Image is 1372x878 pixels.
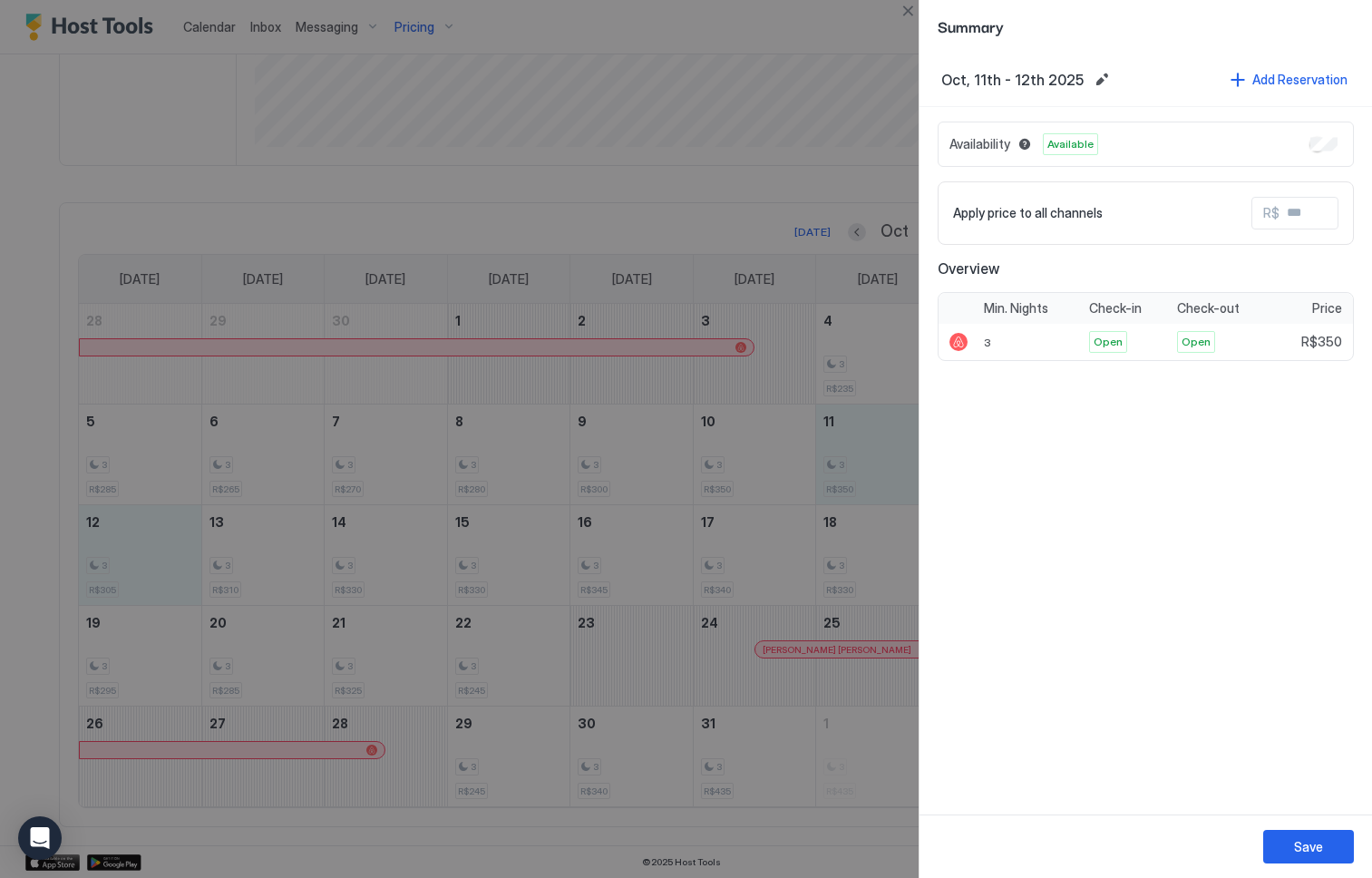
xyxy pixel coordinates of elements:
[1182,334,1211,350] span: Open
[941,71,1084,89] span: Oct, 11th - 12th 2025
[938,15,1354,37] span: Summary
[1014,133,1036,155] button: Blocked dates override all pricing rules and remain unavailable until manually unblocked
[938,259,1354,278] span: Overview
[1089,300,1142,317] span: Check-in
[1228,67,1350,92] button: Add Reservation
[953,205,1103,221] span: Apply price to all channels
[1177,300,1240,317] span: Check-out
[1294,837,1323,856] div: Save
[1094,334,1123,350] span: Open
[1301,334,1342,350] span: R$350
[1312,300,1342,317] span: Price
[1263,205,1280,221] span: R$
[984,300,1048,317] span: Min. Nights
[984,336,991,349] span: 3
[1252,70,1348,89] div: Add Reservation
[949,136,1010,152] span: Availability
[1263,830,1354,863] button: Save
[1047,136,1094,152] span: Available
[1091,69,1113,91] button: Edit date range
[18,816,62,860] div: Open Intercom Messenger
